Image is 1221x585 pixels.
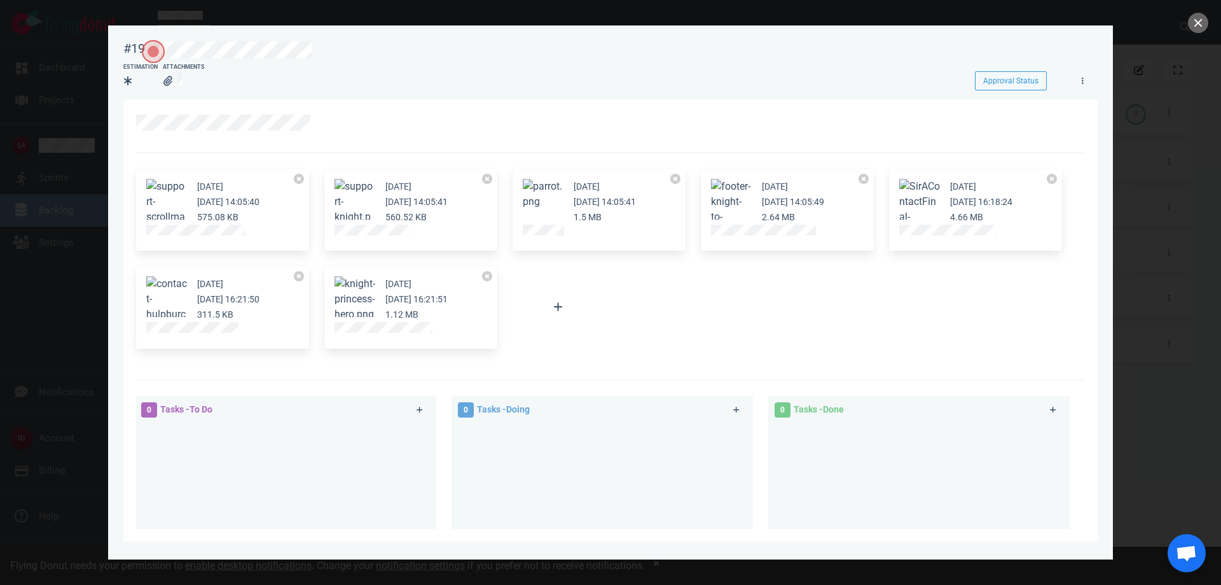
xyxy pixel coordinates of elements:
[163,63,205,72] div: Attachments
[385,212,427,222] small: 560.52 KB
[335,179,375,240] button: Zoom image
[574,197,636,207] small: [DATE] 14:05:41
[335,276,375,322] button: Zoom image
[950,212,983,222] small: 4.66 MB
[762,197,824,207] small: [DATE] 14:05:49
[458,402,474,418] span: 0
[146,276,187,337] button: Zoom image
[385,309,418,320] small: 1.12 MB
[762,181,788,192] small: [DATE]
[1188,13,1208,33] button: close
[574,212,602,222] small: 1.5 MB
[775,402,790,418] span: 0
[141,402,157,418] span: 0
[477,404,530,414] span: Tasks - Doing
[975,71,1047,90] button: Approval Status
[385,197,448,207] small: [DATE] 14:05:41
[123,63,158,72] div: Estimation
[794,404,844,414] span: Tasks - Done
[523,179,563,209] button: Zoom image
[711,179,752,255] button: Zoom image
[123,41,145,57] div: #19
[160,404,212,414] span: Tasks - To Do
[385,181,411,192] small: [DATE]
[197,279,223,289] small: [DATE]
[950,197,1012,207] small: [DATE] 16:18:24
[142,40,165,63] button: Open the dialog
[950,181,976,192] small: [DATE]
[899,179,940,240] button: Zoom image
[1168,534,1206,572] div: Open de chat
[197,181,223,192] small: [DATE]
[197,212,238,222] small: 575.08 KB
[197,294,259,304] small: [DATE] 16:21:50
[146,179,187,240] button: Zoom image
[574,181,600,192] small: [DATE]
[197,309,233,320] small: 311.5 KB
[385,294,448,304] small: [DATE] 16:21:51
[762,212,795,222] small: 2.64 MB
[197,197,259,207] small: [DATE] 14:05:40
[385,279,411,289] small: [DATE]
